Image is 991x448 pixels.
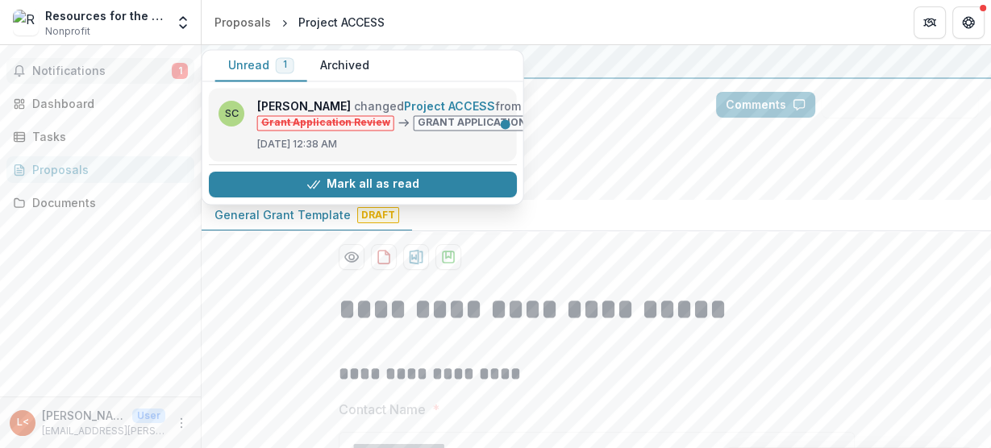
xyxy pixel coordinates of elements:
[6,123,194,150] a: Tasks
[45,24,90,39] span: Nonprofit
[17,417,29,428] div: Lorinda De Vera-Ang <rbi.lorinda@gmail.com> <rbi.lorinda@gmail.com>
[214,52,978,71] div: [PERSON_NAME] Fund for the Blind
[914,6,946,39] button: Partners
[371,244,397,270] button: download-proposal
[716,92,815,118] button: Comments
[42,407,126,424] p: [PERSON_NAME]-Ang <[EMAIL_ADDRESS][PERSON_NAME][DOMAIN_NAME]> <[DOMAIN_NAME][EMAIL_ADDRESS][PERSO...
[298,14,385,31] div: Project ACCESS
[32,194,181,211] div: Documents
[435,244,461,270] button: download-proposal
[209,172,517,197] button: Mark all as read
[283,60,287,71] span: 1
[357,207,399,223] span: Draft
[208,10,391,34] nav: breadcrumb
[208,10,277,34] a: Proposals
[6,156,194,183] a: Proposals
[214,206,351,223] p: General Grant Template
[32,64,172,78] span: Notifications
[339,244,364,270] button: Preview fddc6fb1-b347-4393-a718-1db26bed51db-0.pdf
[257,97,601,131] p: changed from
[6,189,194,216] a: Documents
[6,58,194,84] button: Notifications1
[45,7,165,24] div: Resources for the Blind, Inc.
[215,50,307,81] button: Unread
[952,6,985,39] button: Get Help
[172,63,188,79] span: 1
[172,6,194,39] button: Open entity switcher
[307,50,382,81] button: Archived
[13,10,39,35] img: Resources for the Blind, Inc.
[822,92,978,118] button: Answer Suggestions
[404,99,495,113] a: Project ACCESS
[339,400,426,419] p: Contact Name
[32,161,181,178] div: Proposals
[32,128,181,145] div: Tasks
[403,244,429,270] button: download-proposal
[214,14,271,31] div: Proposals
[42,424,165,438] p: [EMAIL_ADDRESS][PERSON_NAME][DOMAIN_NAME]
[32,95,181,112] div: Dashboard
[132,409,165,423] p: User
[6,90,194,117] a: Dashboard
[172,413,191,433] button: More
